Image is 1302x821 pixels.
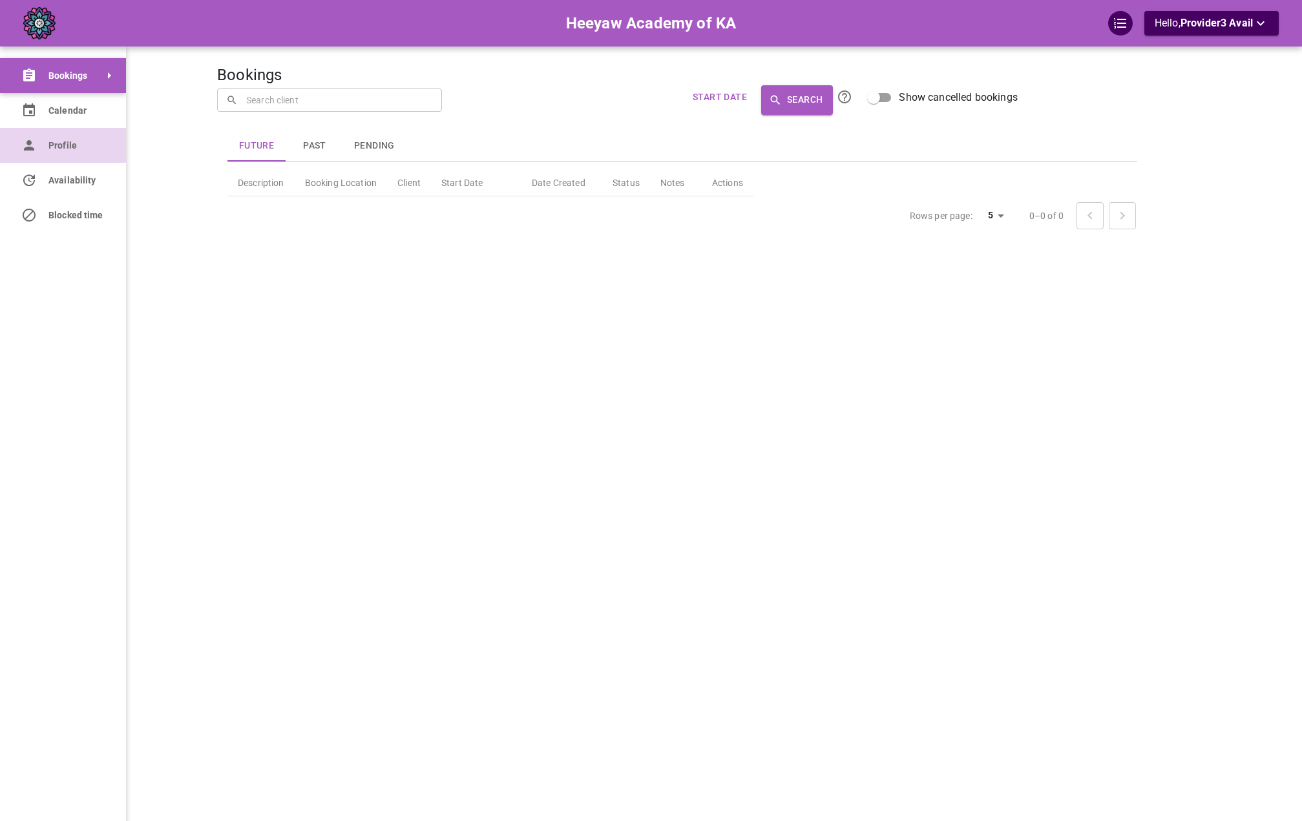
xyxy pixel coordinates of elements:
[48,139,107,152] span: Profile
[23,7,56,39] img: company-logo
[650,165,702,196] th: Notes
[48,104,107,118] span: Calendar
[243,88,433,111] input: Search client
[910,209,972,222] p: Rows per page:
[431,165,521,196] th: Start Date
[1181,17,1253,29] span: Provider3 Avail
[48,209,107,222] span: Blocked time
[387,165,431,196] th: Client
[702,165,753,196] th: Actions
[688,85,752,109] button: Start Date
[521,165,602,196] th: Date Created
[344,130,405,161] button: Pending
[602,165,650,196] th: Status
[1029,209,1064,222] p: 0–0 of 0
[227,165,295,196] th: Description
[227,130,286,161] button: Future
[761,85,833,115] button: Search
[1144,11,1279,36] button: Hello,Provider3 Avail
[286,130,344,161] button: Past
[978,206,1009,225] div: 5
[566,11,737,36] h6: Heeyaw Academy of KA
[48,174,107,187] span: Availability
[1108,11,1133,36] div: QuickStart Guide
[833,85,856,109] button: Click the Search button to submit your search. All name/email searches are CASE SENSITIVE. To sea...
[1155,16,1268,32] p: Hello,
[295,165,387,196] th: Booking Location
